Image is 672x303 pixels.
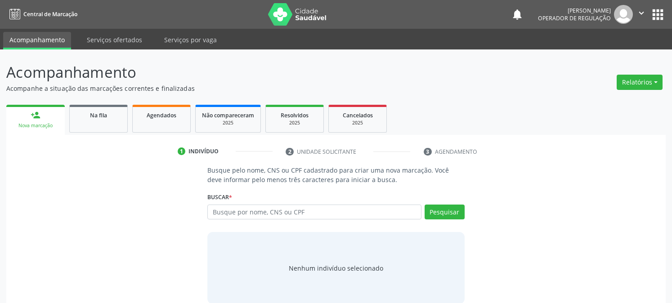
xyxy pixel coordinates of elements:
[188,147,219,156] div: Indivíduo
[6,84,468,93] p: Acompanhe a situação das marcações correntes e finalizadas
[289,263,383,273] div: Nenhum indivíduo selecionado
[90,111,107,119] span: Na fila
[272,120,317,126] div: 2025
[207,205,421,220] input: Busque por nome, CNS ou CPF
[425,205,465,220] button: Pesquisar
[335,120,380,126] div: 2025
[147,111,176,119] span: Agendados
[207,191,232,205] label: Buscar
[158,32,223,48] a: Serviços por vaga
[23,10,77,18] span: Central de Marcação
[13,122,58,129] div: Nova marcação
[650,7,666,22] button: apps
[538,7,611,14] div: [PERSON_NAME]
[538,14,611,22] span: Operador de regulação
[343,111,373,119] span: Cancelados
[81,32,148,48] a: Serviços ofertados
[6,7,77,22] a: Central de Marcação
[617,75,663,90] button: Relatórios
[633,5,650,24] button: 
[636,8,646,18] i: 
[207,165,464,184] p: Busque pelo nome, CNS ou CPF cadastrado para criar uma nova marcação. Você deve informar pelo men...
[511,8,524,21] button: notifications
[3,32,71,49] a: Acompanhamento
[31,110,40,120] div: person_add
[202,111,254,119] span: Não compareceram
[614,5,633,24] img: img
[281,111,309,119] span: Resolvidos
[6,61,468,84] p: Acompanhamento
[202,120,254,126] div: 2025
[178,147,186,156] div: 1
